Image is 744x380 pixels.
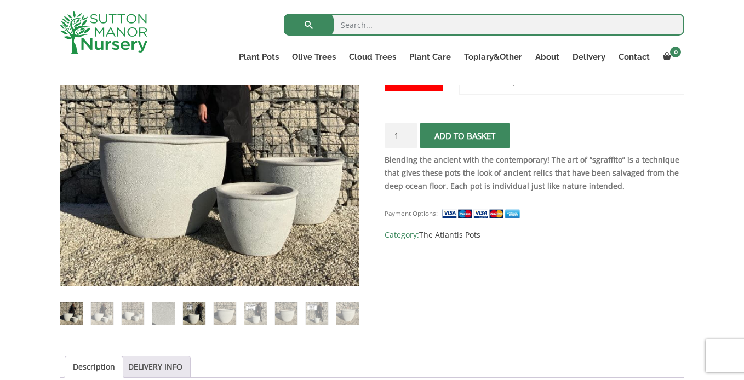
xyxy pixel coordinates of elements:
[385,209,438,217] small: Payment Options:
[419,229,480,240] a: The Atlantis Pots
[656,49,684,65] a: 0
[457,49,529,65] a: Topiary&Other
[529,49,566,65] a: About
[60,11,147,54] img: logo
[60,302,83,325] img: The Tam Coc Atlantis Shades Of White Plant Pots
[670,47,681,57] span: 0
[612,49,656,65] a: Contact
[385,123,417,148] input: Product quantity
[183,302,205,325] img: The Tam Coc Atlantis Shades Of White Plant Pots - Image 5
[306,302,328,325] img: The Tam Coc Atlantis Shades Of White Plant Pots - Image 9
[152,302,175,325] img: The Tam Coc Atlantis Shades Of White Plant Pots - Image 4
[73,356,115,377] a: Description
[128,356,182,377] a: DELIVERY INFO
[442,208,524,220] img: payment supported
[284,14,684,36] input: Search...
[244,302,267,325] img: The Tam Coc Atlantis Shades Of White Plant Pots - Image 7
[403,49,457,65] a: Plant Care
[91,302,113,325] img: The Tam Coc Atlantis Shades Of White Plant Pots - Image 2
[285,49,342,65] a: Olive Trees
[275,302,297,325] img: The Tam Coc Atlantis Shades Of White Plant Pots - Image 8
[336,302,359,325] img: The Tam Coc Atlantis Shades Of White Plant Pots - Image 10
[232,49,285,65] a: Plant Pots
[385,228,684,241] span: Category:
[566,49,612,65] a: Delivery
[122,302,144,325] img: The Tam Coc Atlantis Shades Of White Plant Pots - Image 3
[342,49,403,65] a: Cloud Trees
[385,154,679,191] strong: Blending the ancient with the contemporary! The art of “sgraffito” is a technique that gives thes...
[420,123,510,148] button: Add to basket
[214,302,236,325] img: The Tam Coc Atlantis Shades Of White Plant Pots - Image 6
